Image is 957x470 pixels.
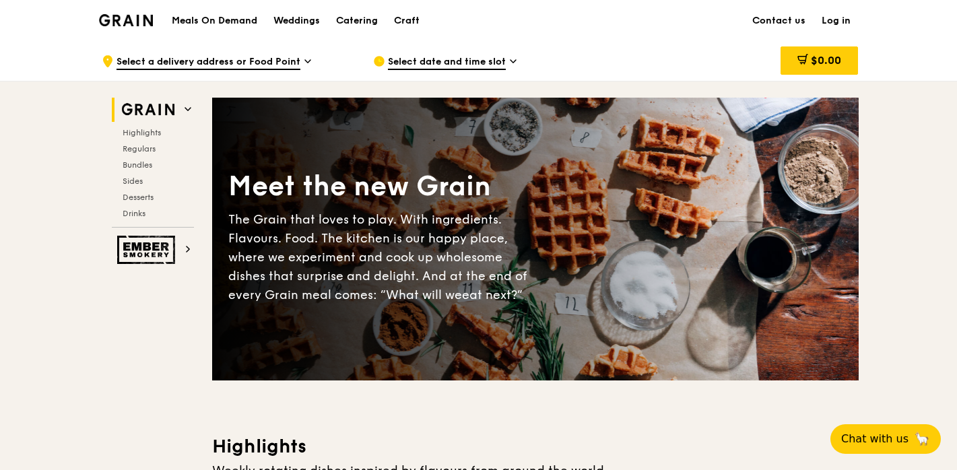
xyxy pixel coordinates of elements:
div: The Grain that loves to play. With ingredients. Flavours. Food. The kitchen is our happy place, w... [228,210,535,304]
img: Ember Smokery web logo [117,236,179,264]
img: Grain [99,14,154,26]
span: Select date and time slot [388,55,506,70]
div: Craft [394,1,420,41]
span: Select a delivery address or Food Point [117,55,300,70]
div: Weddings [273,1,320,41]
span: Sides [123,176,143,186]
h3: Highlights [212,434,859,459]
span: $0.00 [811,54,841,67]
span: Drinks [123,209,145,218]
a: Craft [386,1,428,41]
span: Highlights [123,128,161,137]
span: eat next?” [462,288,523,302]
span: Chat with us [841,431,909,447]
a: Catering [328,1,386,41]
a: Log in [814,1,859,41]
a: Weddings [265,1,328,41]
div: Catering [336,1,378,41]
span: Bundles [123,160,152,170]
span: 🦙 [914,431,930,447]
div: Meet the new Grain [228,168,535,205]
span: Regulars [123,144,156,154]
h1: Meals On Demand [172,14,257,28]
button: Chat with us🦙 [830,424,941,454]
a: Contact us [744,1,814,41]
img: Grain web logo [117,98,179,122]
span: Desserts [123,193,154,202]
